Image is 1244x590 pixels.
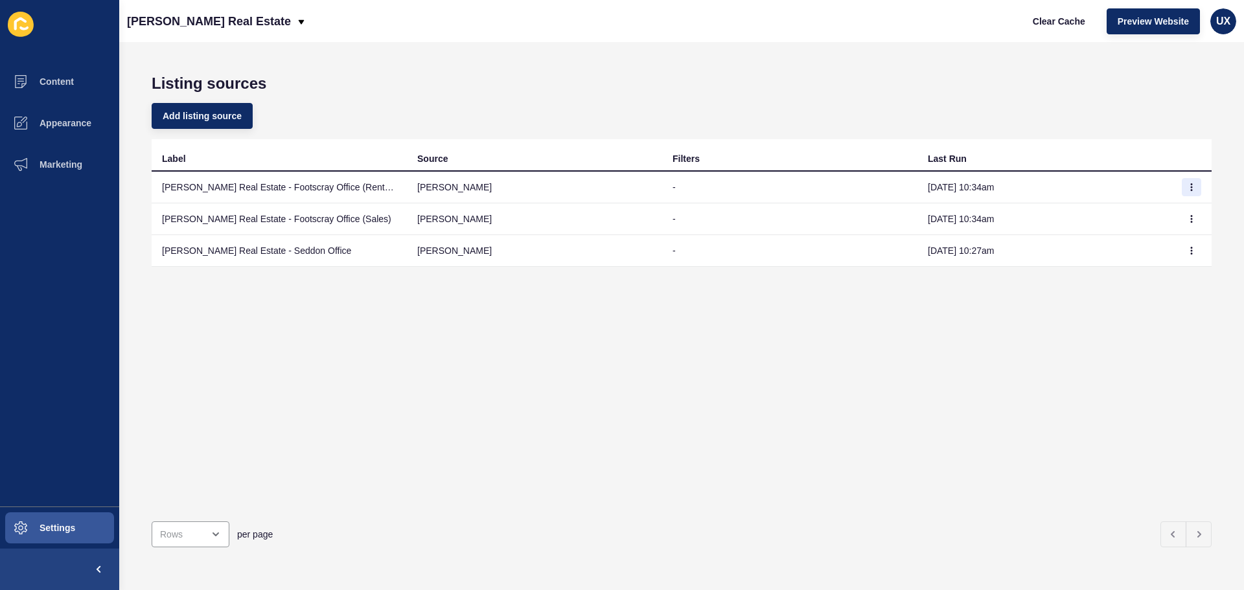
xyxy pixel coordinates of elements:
[417,152,448,165] div: Source
[407,203,662,235] td: [PERSON_NAME]
[1216,15,1230,28] span: UX
[917,235,1173,267] td: [DATE] 10:27am
[152,103,253,129] button: Add listing source
[407,235,662,267] td: [PERSON_NAME]
[152,74,1212,93] h1: Listing sources
[662,172,917,203] td: -
[152,203,407,235] td: [PERSON_NAME] Real Estate - Footscray Office (Sales)
[162,152,186,165] div: Label
[163,109,242,122] span: Add listing source
[662,203,917,235] td: -
[917,172,1173,203] td: [DATE] 10:34am
[127,5,291,38] p: [PERSON_NAME] Real Estate
[673,152,700,165] div: Filters
[1033,15,1085,28] span: Clear Cache
[1107,8,1200,34] button: Preview Website
[407,172,662,203] td: [PERSON_NAME]
[1118,15,1189,28] span: Preview Website
[1022,8,1096,34] button: Clear Cache
[152,172,407,203] td: [PERSON_NAME] Real Estate - Footscray Office (Rentals)
[152,235,407,267] td: [PERSON_NAME] Real Estate - Seddon Office
[928,152,967,165] div: Last Run
[152,521,229,547] div: open menu
[237,528,273,541] span: per page
[662,235,917,267] td: -
[917,203,1173,235] td: [DATE] 10:34am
